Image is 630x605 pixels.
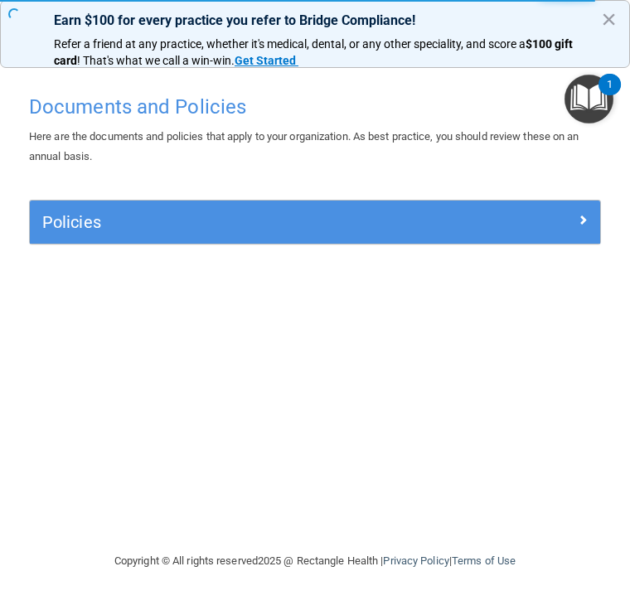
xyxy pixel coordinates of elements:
a: Policies [42,209,588,235]
span: ! That's what we call a win-win. [77,54,235,67]
strong: Get Started [235,54,296,67]
a: Get Started [235,54,298,67]
div: Copyright © All rights reserved 2025 @ Rectangle Health | | [29,535,601,588]
strong: $100 gift card [54,37,575,67]
button: Open Resource Center, 1 new notification [565,75,613,123]
div: 1 [607,85,613,106]
span: Here are the documents and policies that apply to your organization. As best practice, you should... [29,130,579,162]
span: Refer a friend at any practice, whether it's medical, dental, or any other speciality, and score a [54,37,526,51]
p: Earn $100 for every practice you refer to Bridge Compliance! [54,12,576,28]
h4: Documents and Policies [29,96,601,118]
a: Terms of Use [452,554,516,567]
button: Close [601,6,617,32]
h5: Policies [42,213,445,231]
a: Privacy Policy [383,554,448,567]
